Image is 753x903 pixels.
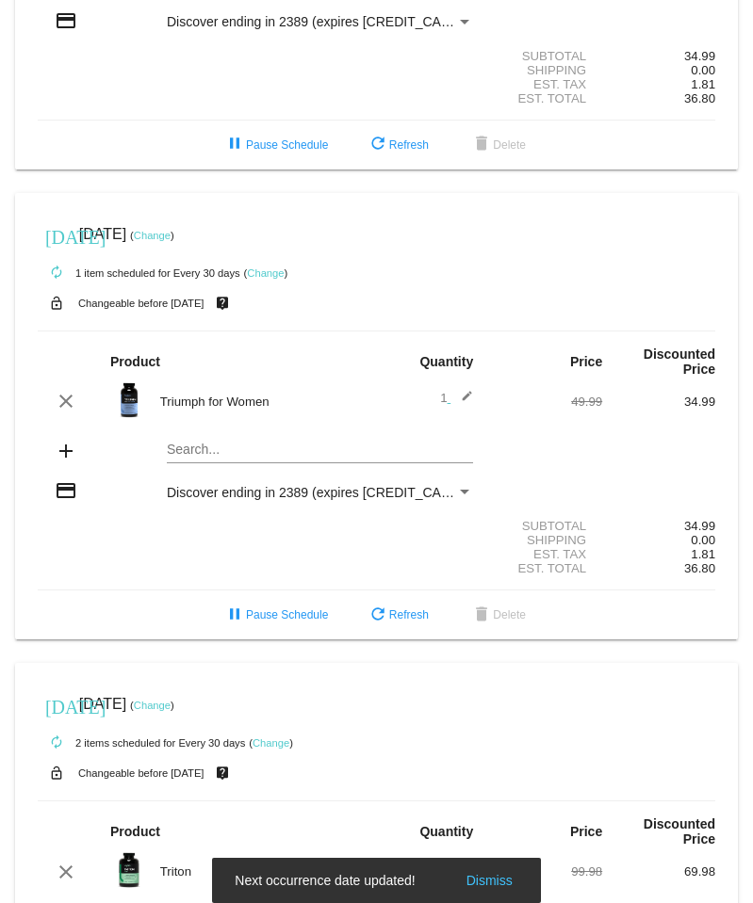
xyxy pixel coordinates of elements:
button: Refresh [352,598,444,632]
div: Triumph for Women [151,395,377,409]
mat-icon: lock_open [45,291,68,315]
mat-icon: autorenew [45,732,68,754]
mat-icon: edit [450,390,473,412]
img: Image-1-Carousel-Triton-Transp.png [110,851,148,889]
small: 1 item scheduled for Every 30 days [38,267,240,279]
strong: Price [570,354,602,369]
simple-snack-bar: Next occurrence date updated! [235,871,517,890]
span: Delete [470,138,526,152]
mat-icon: autorenew [45,262,68,284]
div: Triton [151,864,377,879]
small: ( ) [130,700,174,711]
span: 0.00 [691,63,715,77]
small: Changeable before [DATE] [78,767,205,779]
mat-icon: [DATE] [45,694,68,717]
div: 99.98 [489,864,602,879]
span: Refresh [367,608,429,621]
span: Pause Schedule [223,138,328,152]
button: Delete [455,128,541,162]
div: 34.99 [602,395,715,409]
mat-icon: credit_card [55,479,77,502]
mat-icon: pause [223,134,246,156]
strong: Discounted Price [644,816,715,847]
small: ( ) [130,230,174,241]
div: 69.98 [602,864,715,879]
img: updated-4.8-triumph-female.png [110,381,148,419]
div: 49.99 [489,395,602,409]
div: Est. Total [489,561,602,575]
small: 2 items scheduled for Every 30 days [38,737,245,749]
button: Refresh [352,128,444,162]
strong: Discounted Price [644,347,715,377]
span: Discover ending in 2389 (expires [CREDIT_CARD_DATA]) [167,485,509,500]
mat-select: Payment Method [167,485,473,500]
strong: Price [570,824,602,839]
mat-icon: credit_card [55,9,77,32]
mat-icon: delete [470,134,493,156]
button: Pause Schedule [208,128,343,162]
a: Change [247,267,284,279]
a: Change [253,737,289,749]
div: Shipping [489,533,602,547]
div: Subtotal [489,49,602,63]
mat-icon: [DATE] [45,224,68,247]
span: Refresh [367,138,429,152]
span: 1.81 [691,547,715,561]
button: Pause Schedule [208,598,343,632]
div: Shipping [489,63,602,77]
mat-icon: delete [470,605,493,627]
div: 34.99 [602,519,715,533]
strong: Product [110,824,160,839]
strong: Product [110,354,160,369]
div: Est. Tax [489,77,602,91]
span: 36.80 [684,561,715,575]
span: Discover ending in 2389 (expires [CREDIT_CARD_DATA]) [167,14,509,29]
span: 36.80 [684,91,715,105]
div: 34.99 [602,49,715,63]
mat-icon: pause [223,605,246,627]
span: 1 [440,391,473,405]
button: Delete [455,598,541,632]
mat-select: Payment Method [167,14,473,29]
div: Est. Tax [489,547,602,561]
strong: Quantity [419,824,473,839]
mat-icon: live_help [211,761,234,785]
mat-icon: add [55,440,77,462]
mat-icon: refresh [367,605,389,627]
a: Change [134,230,171,241]
mat-icon: clear [55,390,77,412]
button: Dismiss [461,871,518,890]
mat-icon: clear [55,861,77,883]
span: Delete [470,608,526,621]
mat-icon: refresh [367,134,389,156]
input: Search... [167,443,473,458]
small: ( ) [244,267,288,279]
mat-icon: lock_open [45,761,68,785]
small: ( ) [249,737,293,749]
div: Subtotal [489,519,602,533]
mat-icon: live_help [211,291,234,315]
strong: Quantity [419,354,473,369]
span: 0.00 [691,533,715,547]
div: Est. Total [489,91,602,105]
span: Pause Schedule [223,608,328,621]
span: 1.81 [691,77,715,91]
small: Changeable before [DATE] [78,298,205,309]
a: Change [134,700,171,711]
